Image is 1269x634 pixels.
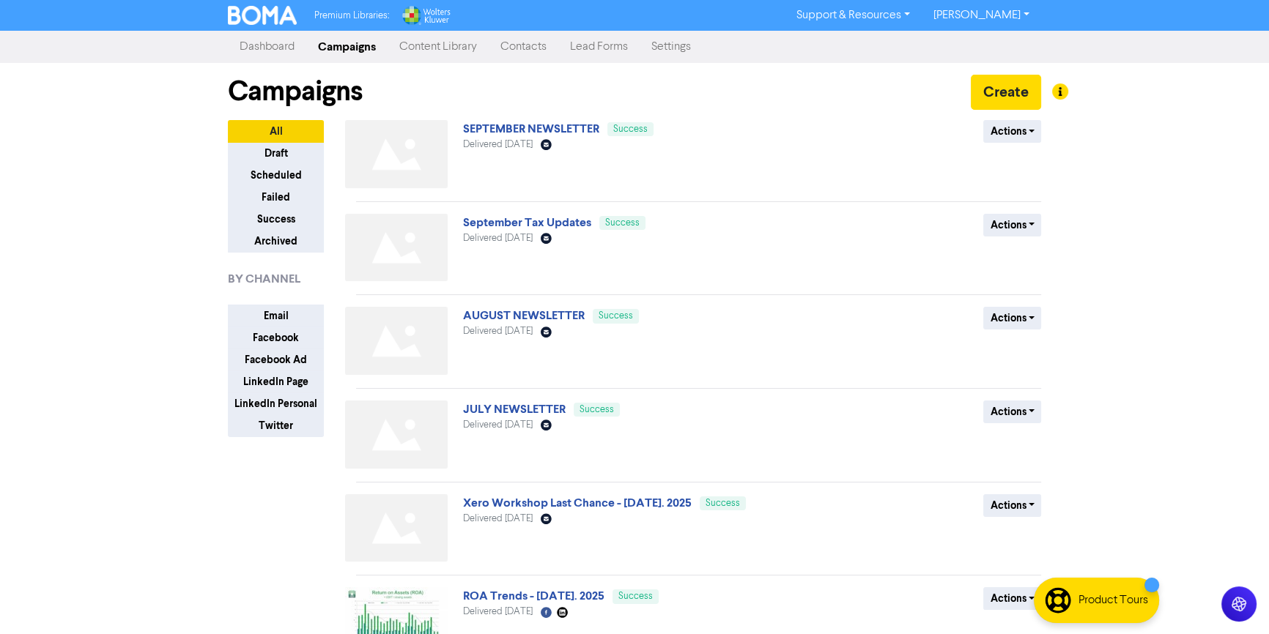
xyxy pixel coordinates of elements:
a: AUGUST NEWSLETTER [463,308,585,323]
img: BOMA Logo [228,6,297,25]
span: Success [599,311,633,321]
a: Settings [640,32,703,61]
img: Not found [345,400,448,469]
a: SEPTEMBER NEWSLETTER [463,122,599,136]
button: LinkedIn Page [228,370,324,393]
button: Draft [228,142,324,165]
a: September Tax Updates [463,215,591,230]
span: Success [605,218,640,228]
a: ROA Trends - [DATE]. 2025 [463,589,604,603]
button: Email [228,305,324,327]
button: Actions [983,214,1041,236]
span: BY CHANNEL [228,270,300,288]
h1: Campaigns [228,75,363,108]
span: Delivered [DATE] [463,327,533,336]
img: Not found [345,120,448,188]
span: Success [706,499,740,508]
span: Success [580,405,614,414]
button: LinkedIn Personal [228,392,324,415]
img: Not found [345,494,448,562]
button: Actions [983,400,1041,423]
span: Delivered [DATE] [463,234,533,243]
button: Facebook Ad [228,348,324,371]
span: Delivered [DATE] [463,514,533,523]
button: All [228,120,324,143]
img: Not found [345,307,448,375]
a: [PERSON_NAME] [922,4,1041,27]
button: Actions [983,587,1041,610]
button: Archived [228,230,324,253]
button: Actions [983,120,1041,143]
button: Actions [983,494,1041,517]
span: Success [613,124,648,134]
button: Create [971,75,1041,110]
a: Campaigns [306,32,388,61]
span: Delivered [DATE] [463,140,533,149]
button: Actions [983,307,1041,329]
span: Delivered [DATE] [463,420,533,430]
a: Xero Workshop Last Chance - [DATE]. 2025 [463,496,692,510]
a: Content Library [388,32,489,61]
img: Not found [345,214,448,282]
span: Success [618,592,653,601]
iframe: Chat Widget [1196,564,1269,634]
a: JULY NEWSLETTER [463,402,566,417]
a: Contacts [489,32,558,61]
button: Facebook [228,327,324,349]
a: Dashboard [228,32,306,61]
button: Scheduled [228,164,324,187]
button: Success [228,208,324,231]
span: Premium Libraries: [314,11,389,20]
a: Lead Forms [558,32,640,61]
a: Support & Resources [785,4,922,27]
button: Twitter [228,414,324,437]
img: Wolters Kluwer [401,6,451,25]
span: Delivered [DATE] [463,607,533,616]
button: Failed [228,186,324,209]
